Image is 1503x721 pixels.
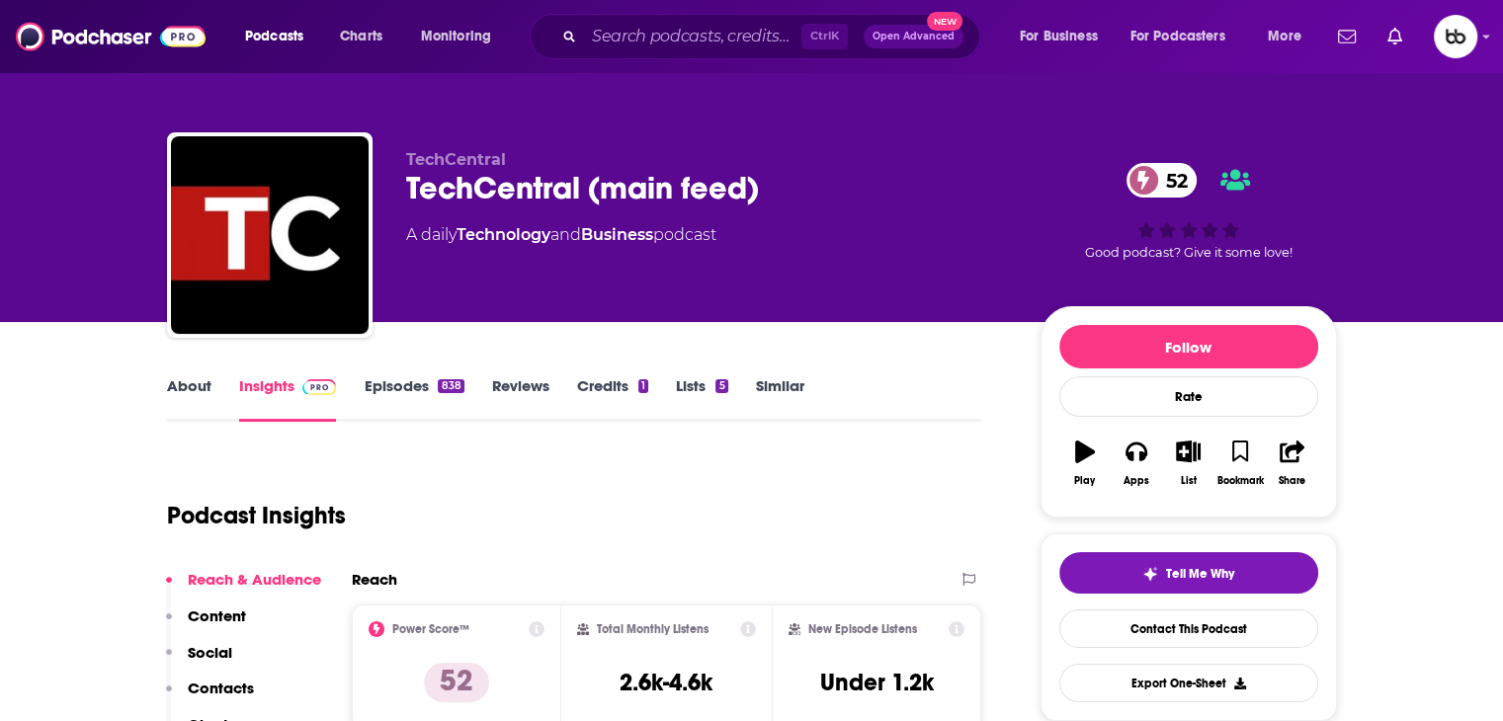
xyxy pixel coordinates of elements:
button: Apps [1111,428,1162,499]
a: Lists5 [676,376,727,422]
button: Social [166,643,232,680]
a: Similar [756,376,804,422]
img: Podchaser - Follow, Share and Rate Podcasts [16,18,206,55]
div: Bookmark [1216,475,1263,487]
a: 52 [1127,163,1198,198]
button: Follow [1059,325,1318,368]
p: Contacts [188,679,254,697]
p: 52 [424,663,489,702]
button: Reach & Audience [166,570,321,606]
button: Show profile menu [1434,15,1477,58]
span: Podcasts [245,23,303,50]
button: open menu [1254,21,1326,52]
div: 52Good podcast? Give it some love! [1041,150,1337,273]
h2: Total Monthly Listens [597,622,709,636]
a: About [167,376,211,422]
h2: New Episode Listens [808,622,917,636]
div: Apps [1124,475,1149,487]
img: User Profile [1434,15,1477,58]
div: A daily podcast [406,223,716,247]
span: New [927,12,962,31]
button: Content [166,606,246,643]
div: Share [1279,475,1305,487]
div: Rate [1059,376,1318,417]
span: More [1268,23,1301,50]
button: open menu [231,21,329,52]
a: Charts [327,21,394,52]
button: open menu [407,21,517,52]
span: TechCentral [406,150,506,169]
span: Monitoring [421,23,491,50]
h3: 2.6k-4.6k [620,668,712,697]
a: Technology [457,225,550,244]
a: Reviews [492,376,549,422]
div: 1 [638,379,648,393]
h1: Podcast Insights [167,501,346,530]
button: List [1162,428,1213,499]
span: Logged in as aj15670 [1434,15,1477,58]
a: InsightsPodchaser Pro [239,376,337,422]
span: and [550,225,581,244]
a: Show notifications dropdown [1379,20,1410,53]
img: tell me why sparkle [1142,566,1158,582]
input: Search podcasts, credits, & more... [584,21,801,52]
h2: Reach [352,570,397,589]
span: Charts [340,23,382,50]
span: For Podcasters [1130,23,1225,50]
button: Export One-Sheet [1059,664,1318,702]
h3: Under 1.2k [820,668,934,697]
span: Ctrl K [801,24,848,49]
button: tell me why sparkleTell Me Why [1059,552,1318,594]
button: Bookmark [1214,428,1266,499]
p: Content [188,606,246,625]
img: TechCentral (main feed) [171,136,369,334]
div: Play [1074,475,1095,487]
button: open menu [1006,21,1123,52]
div: List [1181,475,1197,487]
span: Open Advanced [873,32,955,41]
button: Play [1059,428,1111,499]
a: Business [581,225,653,244]
button: Open AdvancedNew [864,25,963,48]
span: Good podcast? Give it some love! [1085,245,1293,260]
p: Reach & Audience [188,570,321,589]
span: Tell Me Why [1166,566,1234,582]
button: Contacts [166,679,254,715]
div: 5 [715,379,727,393]
a: Show notifications dropdown [1330,20,1364,53]
div: 838 [438,379,463,393]
button: open menu [1118,21,1254,52]
h2: Power Score™ [392,622,469,636]
img: Podchaser Pro [302,379,337,395]
div: Search podcasts, credits, & more... [548,14,999,59]
button: Share [1266,428,1317,499]
p: Social [188,643,232,662]
span: 52 [1146,163,1198,198]
a: Contact This Podcast [1059,609,1318,648]
span: For Business [1020,23,1098,50]
a: Credits1 [577,376,648,422]
a: Episodes838 [364,376,463,422]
